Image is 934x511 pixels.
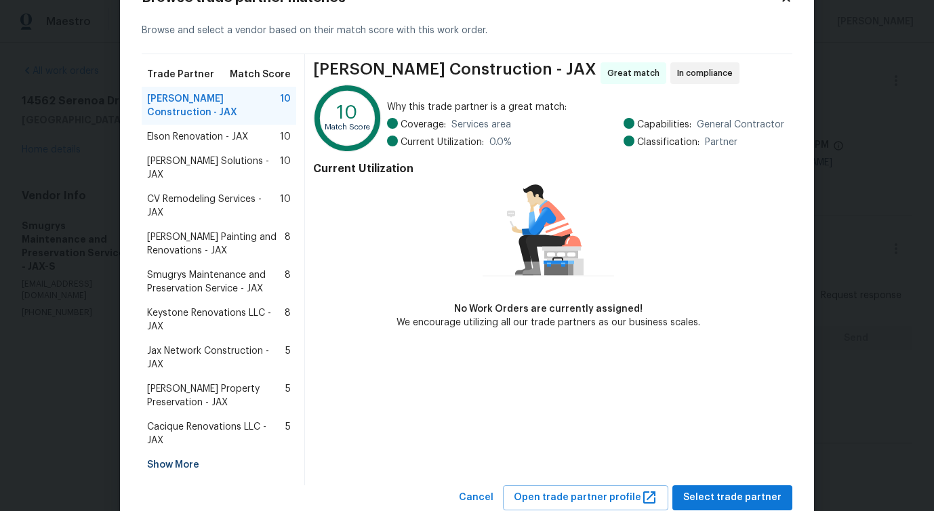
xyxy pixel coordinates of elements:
span: 10 [280,92,291,119]
span: Jax Network Construction - JAX [147,344,285,371]
span: 10 [280,155,291,182]
span: 10 [280,130,291,144]
span: Trade Partner [147,68,214,81]
span: 5 [285,344,291,371]
span: Cacique Renovations LLC - JAX [147,420,285,447]
button: Cancel [453,485,499,510]
span: Match Score [230,68,291,81]
span: Great match [607,66,665,80]
span: Open trade partner profile [514,489,657,506]
text: Match Score [325,123,370,131]
span: Services area [451,118,511,131]
span: Keystone Renovations LLC - JAX [147,306,285,333]
button: Open trade partner profile [503,485,668,510]
span: Current Utilization: [401,136,484,149]
span: Select trade partner [683,489,781,506]
div: Browse and select a vendor based on their match score with this work order. [142,7,792,54]
span: Why this trade partner is a great match: [387,100,784,114]
button: Select trade partner [672,485,792,510]
span: 5 [285,420,291,447]
span: Cancel [459,489,493,506]
span: CV Remodeling Services - JAX [147,192,280,220]
span: Capabilities: [637,118,691,131]
span: 8 [285,268,291,295]
span: Smugrys Maintenance and Preservation Service - JAX [147,268,285,295]
text: 10 [337,103,358,122]
div: We encourage utilizing all our trade partners as our business scales. [397,316,700,329]
div: Show More [142,453,296,477]
div: No Work Orders are currently assigned! [397,302,700,316]
span: [PERSON_NAME] Painting and Renovations - JAX [147,230,285,258]
h4: Current Utilization [313,162,784,176]
span: Coverage: [401,118,446,131]
span: In compliance [677,66,738,80]
span: 10 [280,192,291,220]
span: Elson Renovation - JAX [147,130,248,144]
span: 8 [285,306,291,333]
span: 0.0 % [489,136,512,149]
span: [PERSON_NAME] Solutions - JAX [147,155,280,182]
span: [PERSON_NAME] Construction - JAX [313,62,596,84]
span: Partner [705,136,737,149]
span: [PERSON_NAME] Construction - JAX [147,92,280,119]
span: 8 [285,230,291,258]
span: 5 [285,382,291,409]
span: [PERSON_NAME] Property Preservation - JAX [147,382,285,409]
span: Classification: [637,136,699,149]
span: General Contractor [697,118,784,131]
